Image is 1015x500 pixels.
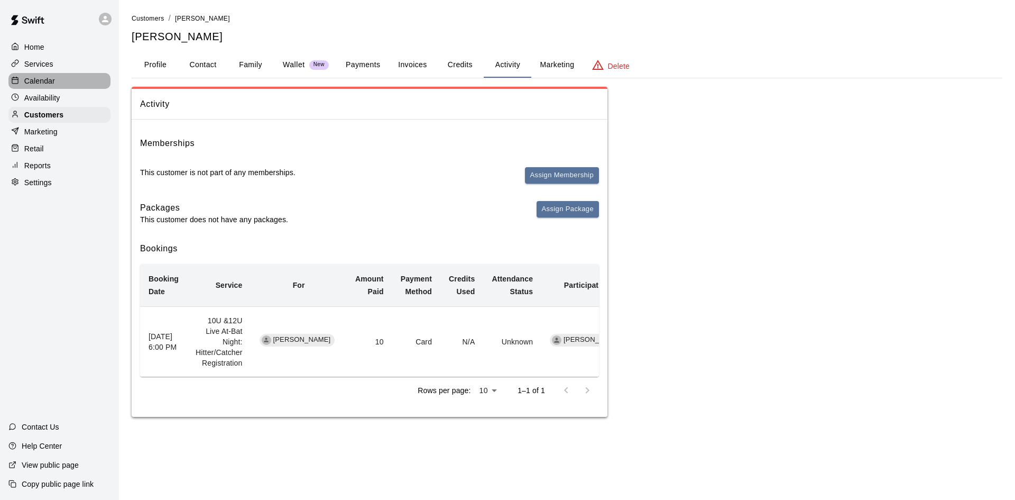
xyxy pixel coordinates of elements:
[552,335,561,345] div: Bryce Dahnert
[132,13,1002,24] nav: breadcrumb
[132,52,179,78] button: Profile
[8,73,110,89] a: Calendar
[24,42,44,52] p: Home
[24,177,52,188] p: Settings
[525,167,599,184] button: Assign Membership
[564,281,629,289] b: Participating Staff
[24,59,53,69] p: Services
[8,175,110,190] a: Settings
[132,15,164,22] span: Customers
[140,97,599,111] span: Activity
[227,52,274,78] button: Family
[140,306,187,377] th: [DATE] 6:00 PM
[22,460,79,470] p: View public page
[8,56,110,72] a: Services
[392,306,440,377] td: Card
[355,275,384,296] b: Amount Paid
[22,479,94,489] p: Copy public page link
[140,201,288,215] h6: Packages
[24,93,60,103] p: Availability
[140,214,288,225] p: This customer does not have any packages.
[401,275,432,296] b: Payment Method
[347,306,392,377] td: 10
[8,124,110,140] a: Marketing
[8,158,110,174] a: Reports
[22,441,62,451] p: Help Center
[8,141,110,157] a: Retail
[475,383,501,398] div: 10
[140,137,195,150] h6: Memberships
[8,39,110,55] a: Home
[559,335,625,345] span: [PERSON_NAME]
[283,59,305,70] p: Wallet
[269,335,335,345] span: [PERSON_NAME]
[537,201,599,217] button: Assign Package
[216,281,243,289] b: Service
[418,385,470,396] p: Rows per page:
[262,335,271,345] div: Talia Moore
[169,13,171,24] li: /
[149,275,179,296] b: Booking Date
[389,52,436,78] button: Invoices
[132,14,164,22] a: Customers
[140,167,296,178] p: This customer is not part of any memberships.
[483,306,541,377] td: Unknown
[436,52,484,78] button: Credits
[24,110,63,120] p: Customers
[484,52,531,78] button: Activity
[140,242,599,256] h6: Bookings
[175,15,230,22] span: [PERSON_NAME]
[132,52,1002,78] div: basic tabs example
[187,306,251,377] td: 10U &12U Live At-Bat Night: Hitter/Catcher Registration
[24,76,55,86] p: Calendar
[8,107,110,123] a: Customers
[22,422,59,432] p: Contact Us
[179,52,227,78] button: Contact
[24,126,58,137] p: Marketing
[24,143,44,154] p: Retail
[24,160,51,171] p: Reports
[293,281,305,289] b: For
[550,334,625,347] div: [PERSON_NAME]
[132,30,1002,44] h5: [PERSON_NAME]
[492,275,533,296] b: Attendance Status
[608,61,630,71] p: Delete
[309,61,329,68] span: New
[337,52,389,78] button: Payments
[440,306,483,377] td: N/A
[449,275,475,296] b: Credits Used
[518,385,545,396] p: 1–1 of 1
[8,90,110,106] a: Availability
[531,52,583,78] button: Marketing
[140,264,637,377] table: simple table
